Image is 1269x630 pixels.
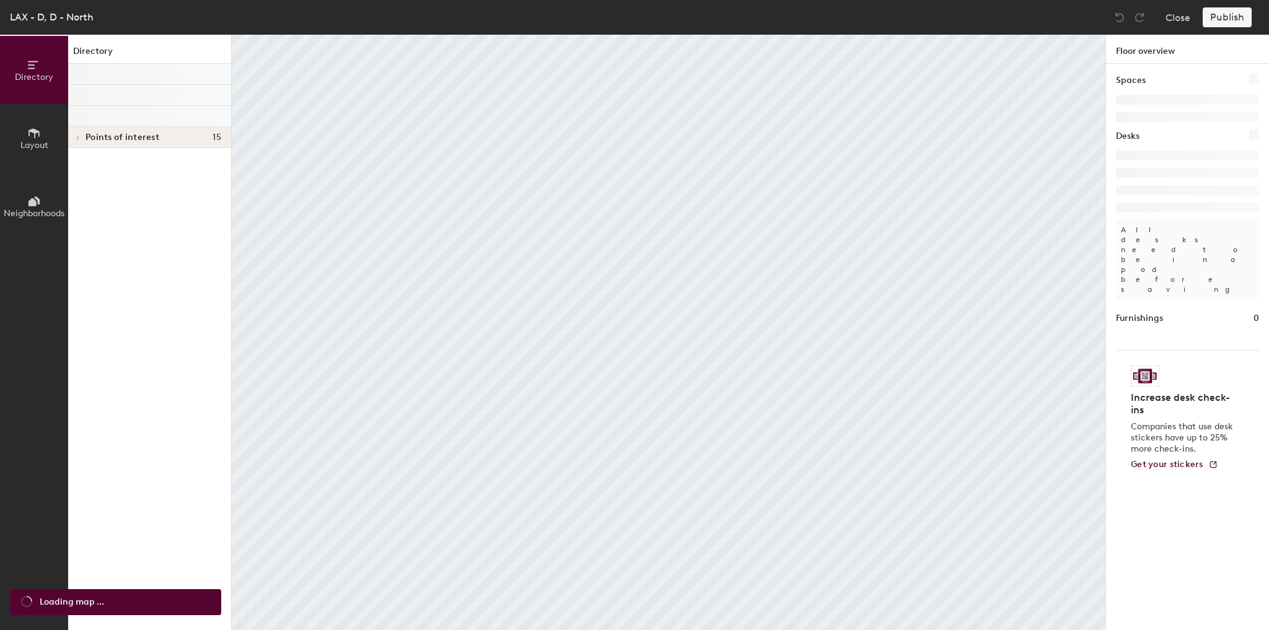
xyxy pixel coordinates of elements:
h1: 0 [1254,312,1259,325]
button: Close [1166,7,1190,27]
span: 15 [213,133,221,142]
p: All desks need to be in a pod before saving [1116,220,1259,299]
h1: Desks [1116,129,1139,143]
h1: Spaces [1116,74,1146,87]
h4: Increase desk check-ins [1131,392,1237,416]
span: Get your stickers [1131,459,1203,470]
a: Get your stickers [1131,460,1218,470]
span: Neighborhoods [4,208,64,219]
h1: Furnishings [1116,312,1163,325]
span: Directory [15,72,53,82]
h1: Directory [68,45,231,64]
p: Companies that use desk stickers have up to 25% more check-ins. [1131,421,1237,455]
img: Redo [1133,11,1146,24]
canvas: Map [232,35,1105,630]
img: Sticker logo [1131,365,1159,387]
span: Loading map ... [40,595,104,609]
div: LAX - D, D - North [10,9,94,25]
img: Undo [1113,11,1126,24]
h1: Floor overview [1106,35,1269,64]
span: Layout [20,140,48,151]
span: Points of interest [86,133,159,142]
